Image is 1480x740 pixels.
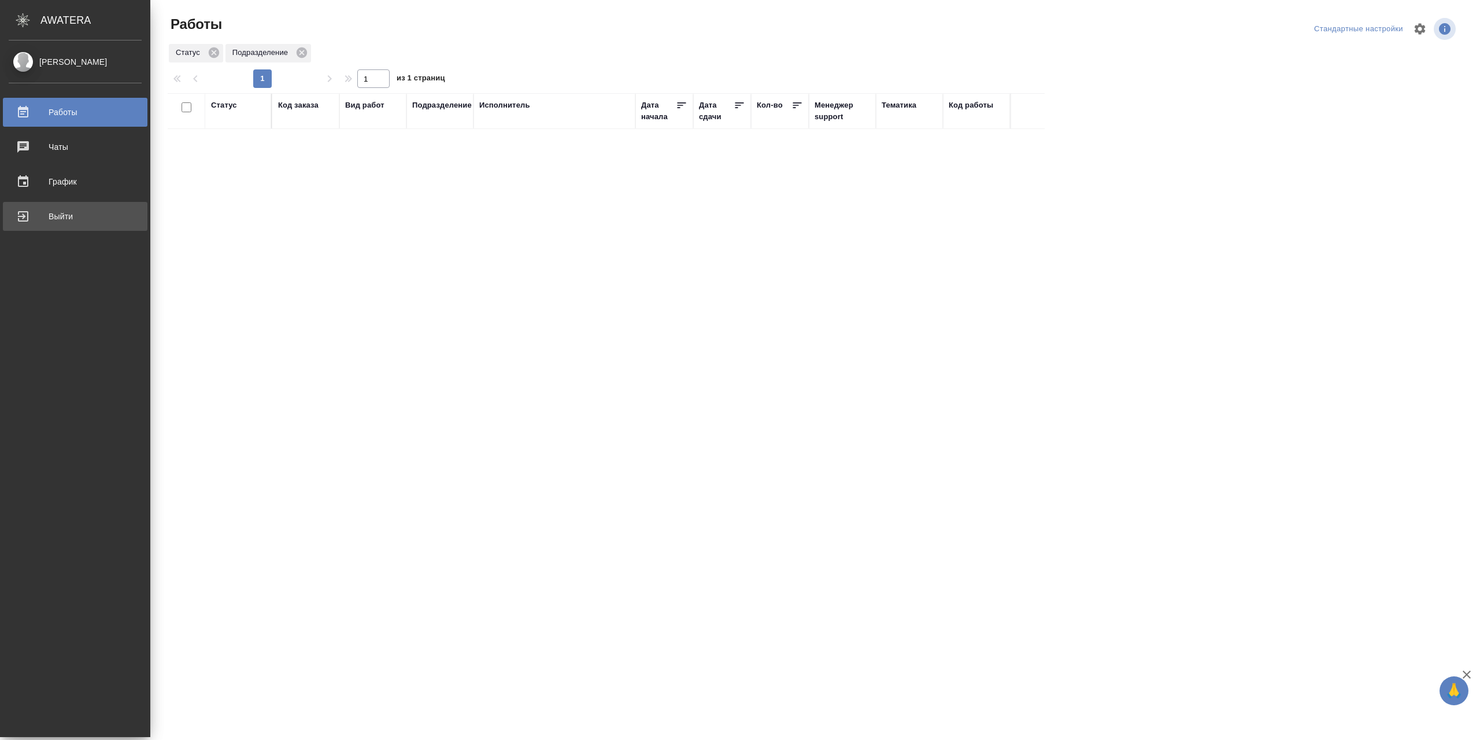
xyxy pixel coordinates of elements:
div: Чаты [9,138,142,156]
div: Подразделение [225,44,311,62]
div: Исполнитель [479,100,530,111]
span: из 1 страниц [397,71,445,88]
a: Чаты [3,132,147,161]
div: График [9,173,142,190]
p: Статус [176,47,204,58]
div: Дата сдачи [699,100,734,123]
div: Статус [169,44,223,62]
div: Вид работ [345,100,384,111]
div: Тематика [882,100,916,111]
span: Работы [168,15,222,34]
p: Подразделение [232,47,292,58]
span: 🙏 [1444,679,1464,703]
div: Кол-во [757,100,783,111]
span: Посмотреть информацию [1434,18,1458,40]
div: split button [1311,20,1406,38]
div: Менеджер support [815,100,870,123]
div: Выйти [9,208,142,225]
div: Статус [211,100,237,111]
div: AWATERA [40,9,150,32]
a: Работы [3,98,147,127]
a: График [3,167,147,196]
div: Код заказа [278,100,319,111]
div: Работы [9,104,142,121]
span: Настроить таблицу [1406,15,1434,43]
div: Подразделение [412,100,472,111]
button: 🙏 [1440,676,1468,705]
div: [PERSON_NAME] [9,56,142,68]
div: Код работы [949,100,993,111]
div: Дата начала [641,100,676,123]
a: Выйти [3,202,147,231]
